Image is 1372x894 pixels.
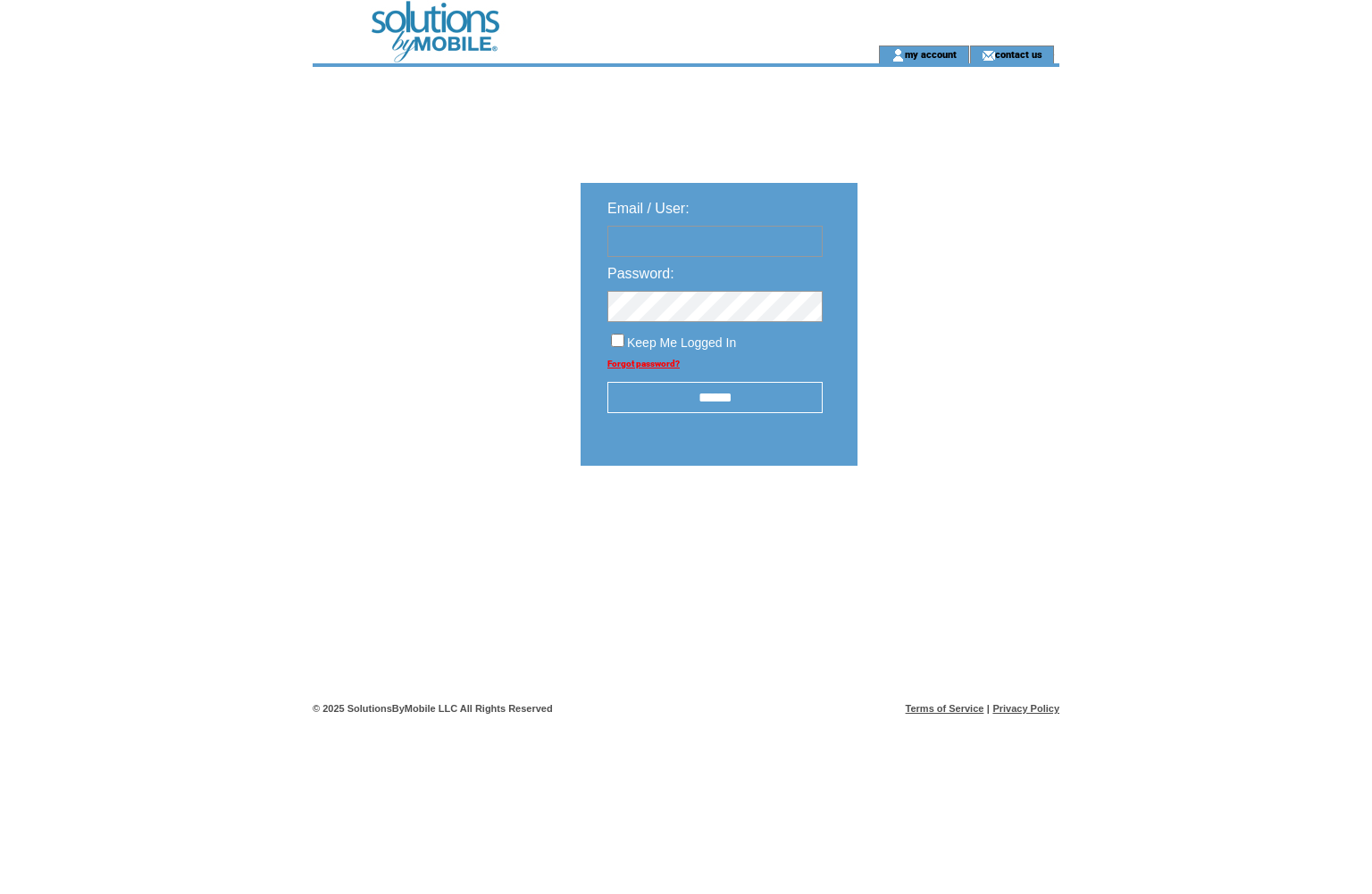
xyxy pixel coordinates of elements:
a: Terms of Service [906,703,984,714]
img: contact_us_icon.gif [982,48,995,62]
a: contact us [995,48,1042,60]
a: Forgot password? [607,359,680,368]
span: Password: [607,266,674,281]
img: transparent.png [909,510,999,533]
span: © 2025 SolutionsByMobile LLC All Rights Reserved [313,703,553,714]
span: Email / User: [607,201,690,216]
span: Keep Me Logged In [627,335,736,350]
img: account_icon.gif [891,48,905,62]
span: | [987,703,990,714]
a: my account [905,48,957,60]
a: Privacy Policy [992,703,1059,714]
